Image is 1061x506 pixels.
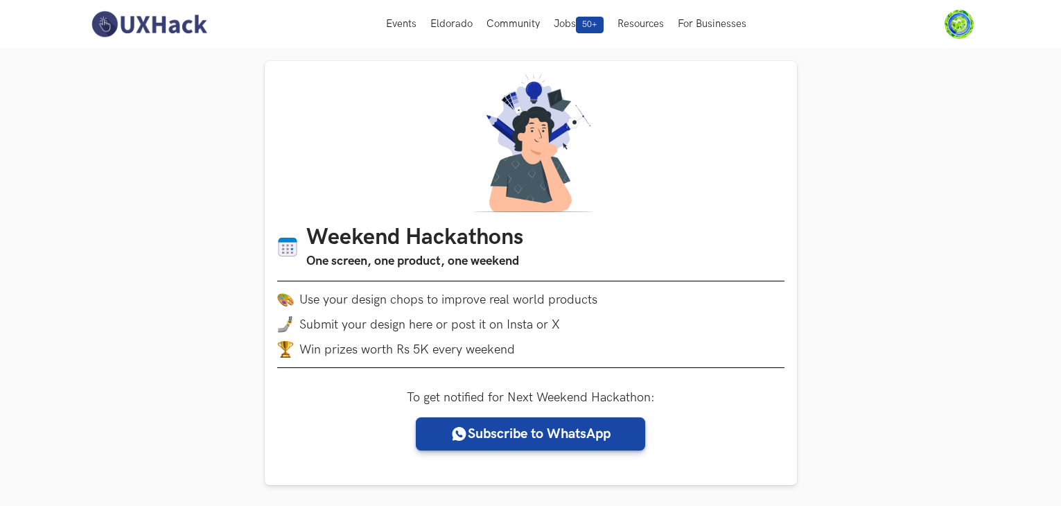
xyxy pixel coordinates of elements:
[277,236,298,258] img: Calendar icon
[277,316,294,333] img: mobile-in-hand.png
[306,252,523,271] h3: One screen, one product, one weekend
[945,10,974,39] img: Your profile pic
[277,341,784,358] li: Win prizes worth Rs 5K every weekend
[277,341,294,358] img: trophy.png
[416,417,645,451] a: Subscribe to WhatsApp
[277,291,294,308] img: palette.png
[277,291,784,308] li: Use your design chops to improve real world products
[576,17,604,33] span: 50+
[407,390,655,405] label: To get notified for Next Weekend Hackathon:
[299,317,560,332] span: Submit your design here or post it on Insta or X
[464,73,597,212] img: A designer thinking
[306,225,523,252] h1: Weekend Hackathons
[87,10,211,39] img: UXHack-logo.png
